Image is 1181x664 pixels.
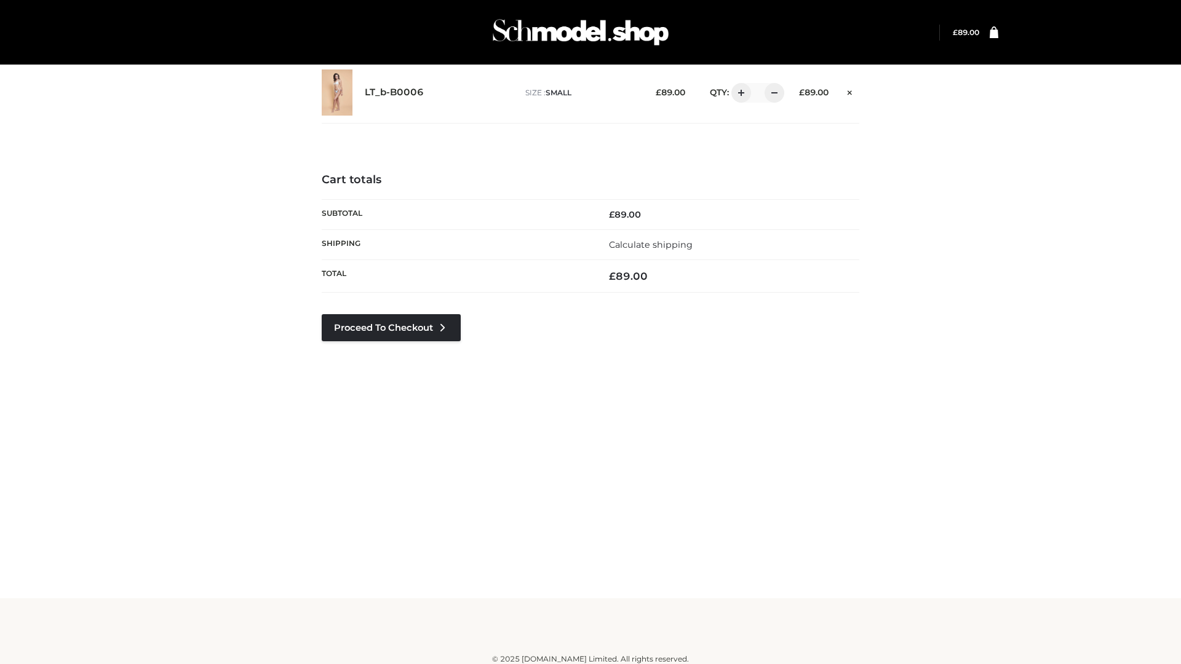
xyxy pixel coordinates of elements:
p: size : [525,87,637,98]
span: SMALL [546,88,571,97]
span: £ [953,28,958,37]
a: £89.00 [953,28,979,37]
bdi: 89.00 [799,87,829,97]
a: Remove this item [841,83,859,99]
a: Proceed to Checkout [322,314,461,341]
a: Calculate shipping [609,239,693,250]
th: Shipping [322,229,590,259]
h4: Cart totals [322,173,859,187]
bdi: 89.00 [656,87,685,97]
span: £ [609,209,614,220]
span: £ [799,87,805,97]
bdi: 89.00 [953,28,979,37]
bdi: 89.00 [609,270,648,282]
div: QTY: [698,83,780,103]
th: Total [322,260,590,293]
bdi: 89.00 [609,209,641,220]
th: Subtotal [322,199,590,229]
a: LT_b-B0006 [365,87,424,98]
img: Schmodel Admin 964 [488,8,673,57]
span: £ [609,270,616,282]
span: £ [656,87,661,97]
img: LT_b-B0006 - SMALL [322,69,352,116]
